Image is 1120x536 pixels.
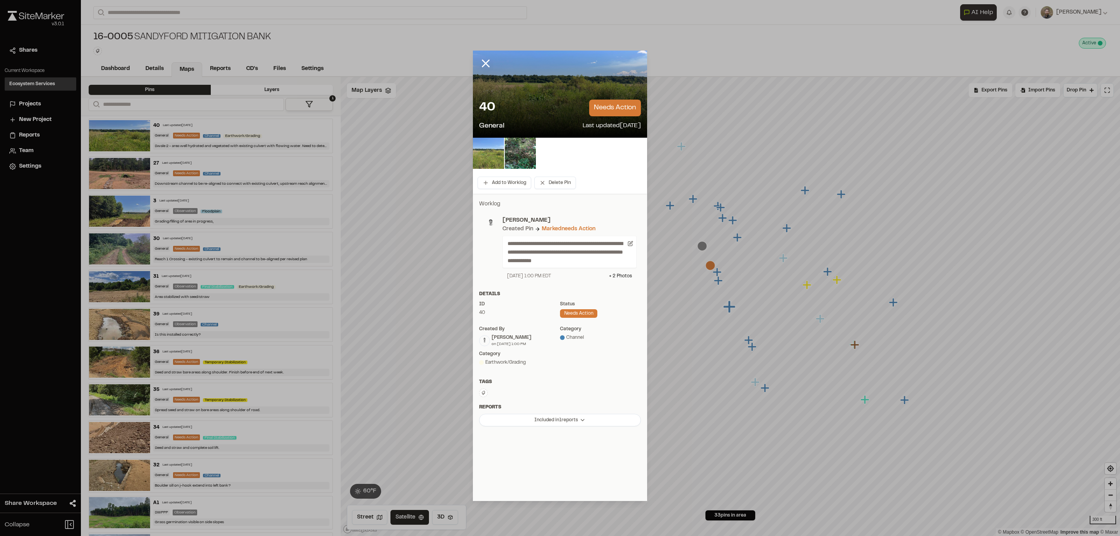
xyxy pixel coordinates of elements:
[479,326,560,333] div: Created by
[479,200,641,208] p: Worklog
[479,309,560,316] div: 40
[542,225,595,233] div: Marked needs action
[502,216,637,225] p: [PERSON_NAME]
[507,273,551,280] div: [DATE] 1:00 PM EDT
[479,404,641,411] div: Reports
[534,177,576,189] button: Delete Pin
[479,389,488,397] button: Edit Tags
[484,216,498,230] img: photo
[479,301,560,308] div: ID
[560,334,641,341] div: Channel
[479,414,641,426] button: Included in1reports
[492,341,531,347] div: on [DATE] 1:00 PM
[479,291,641,298] div: Details
[560,326,641,333] div: category
[479,336,490,346] img: Kyle Ashmun
[473,138,504,169] img: file
[479,359,560,366] div: Earthwork/Grading
[479,100,495,116] p: 40
[479,378,641,385] div: Tags
[560,301,641,308] div: Status
[505,138,536,169] img: file
[609,273,632,280] div: + 2 Photo s
[479,350,560,357] div: category
[492,334,531,341] div: [PERSON_NAME]
[583,121,641,131] p: Last updated [DATE]
[478,177,531,189] button: Add to Worklog
[589,100,641,116] p: needs action
[560,309,597,318] div: needs action
[534,417,578,424] span: Included in 1 reports
[502,225,533,233] div: Created Pin
[479,121,504,131] p: General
